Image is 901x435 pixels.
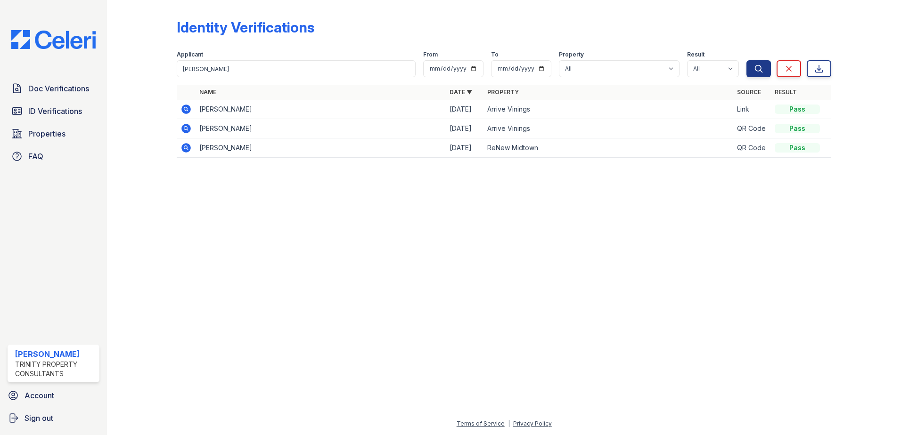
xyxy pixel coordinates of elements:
label: Property [559,51,584,58]
td: [DATE] [446,100,483,119]
td: [PERSON_NAME] [196,100,446,119]
label: To [491,51,499,58]
div: Trinity Property Consultants [15,360,96,379]
td: [DATE] [446,138,483,158]
div: Identity Verifications [177,19,314,36]
div: [PERSON_NAME] [15,348,96,360]
img: CE_Logo_Blue-a8612792a0a2168367f1c8372b55b34899dd931a85d93a1a3d3e32e68fde9ad4.png [4,30,103,49]
a: Source [737,89,761,96]
td: Link [733,100,771,119]
a: FAQ [8,147,99,166]
a: Terms of Service [457,420,505,427]
label: Result [687,51,704,58]
a: Result [775,89,797,96]
a: Date ▼ [450,89,472,96]
a: Properties [8,124,99,143]
label: Applicant [177,51,203,58]
td: QR Code [733,119,771,138]
span: Sign out [25,412,53,424]
a: Sign out [4,409,103,427]
a: Property [487,89,519,96]
a: Account [4,386,103,405]
td: Arrive Vinings [483,100,734,119]
div: Pass [775,124,820,133]
div: Pass [775,143,820,153]
a: Doc Verifications [8,79,99,98]
span: FAQ [28,151,43,162]
td: ReNew Midtown [483,138,734,158]
input: Search by name or phone number [177,60,416,77]
a: ID Verifications [8,102,99,121]
div: Pass [775,105,820,114]
td: Arrive Vinings [483,119,734,138]
a: Name [199,89,216,96]
label: From [423,51,438,58]
td: QR Code [733,138,771,158]
td: [DATE] [446,119,483,138]
span: Properties [28,128,66,139]
td: [PERSON_NAME] [196,138,446,158]
div: | [508,420,510,427]
span: ID Verifications [28,105,82,117]
span: Account [25,390,54,401]
span: Doc Verifications [28,83,89,94]
a: Privacy Policy [513,420,552,427]
td: [PERSON_NAME] [196,119,446,138]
